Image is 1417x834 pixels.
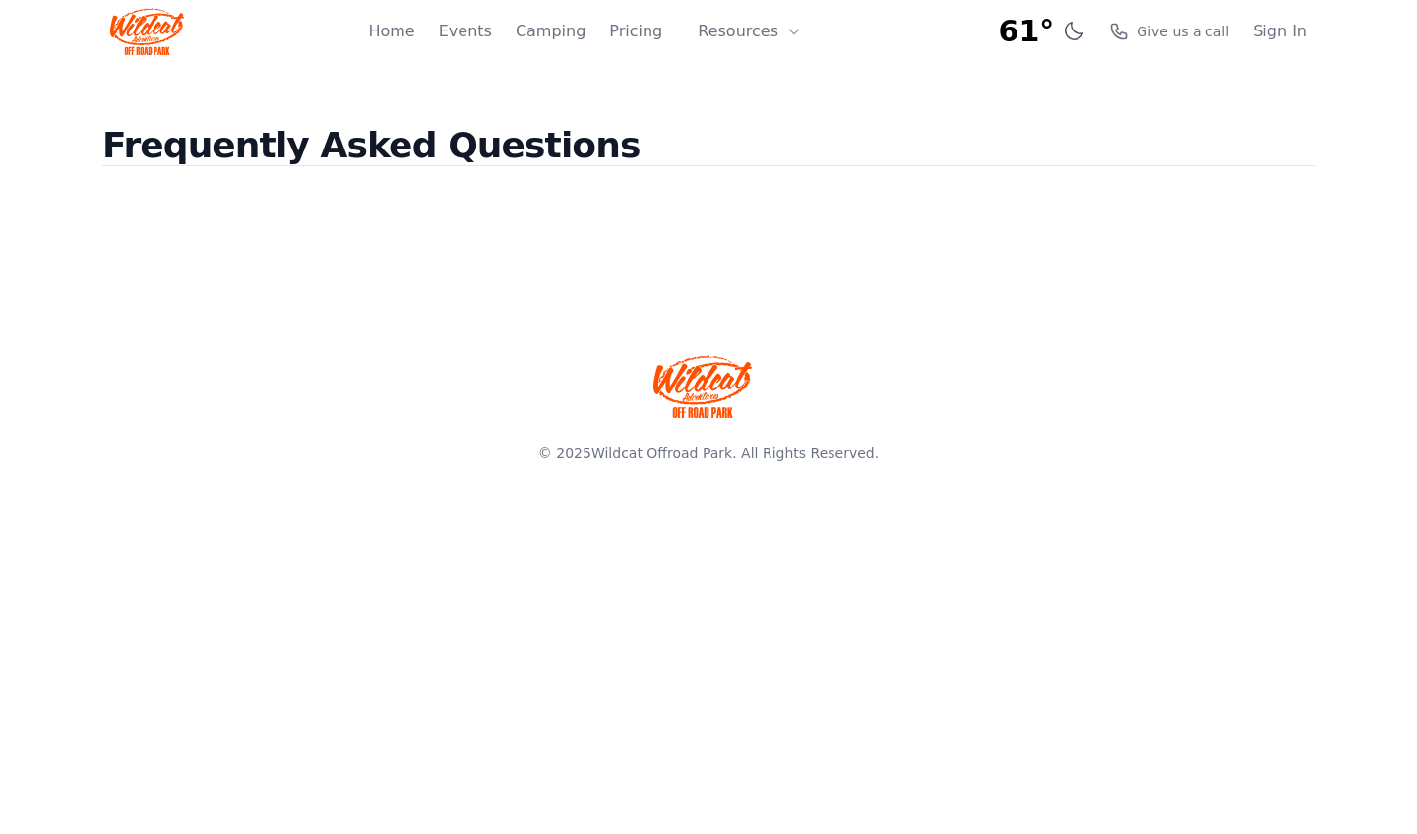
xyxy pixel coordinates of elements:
[439,20,492,43] a: Events
[1253,20,1307,43] a: Sign In
[110,8,184,55] img: Wildcat Logo
[653,355,752,418] img: Wildcat Offroad park
[368,20,414,43] a: Home
[538,446,879,461] span: © 2025 . All Rights Reserved.
[516,20,585,43] a: Camping
[102,126,1315,198] h2: Frequently Asked Questions
[999,14,1055,49] span: 61°
[609,20,662,43] a: Pricing
[591,446,732,461] a: Wildcat Offroad Park
[1137,22,1229,41] span: Give us a call
[686,12,814,51] button: Resources
[1109,22,1229,41] a: Give us a call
